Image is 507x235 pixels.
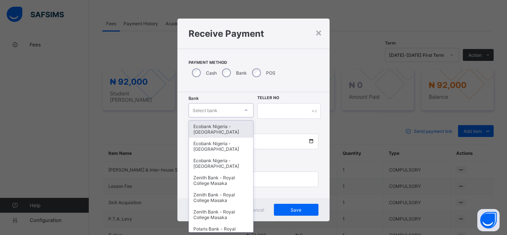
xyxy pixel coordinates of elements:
label: Bank [236,70,247,76]
span: Save [279,207,313,213]
span: Bank [189,96,199,101]
div: Ecobank Nigeria - [GEOGRAPHIC_DATA] [189,121,253,138]
div: Zenith Bank - Royal College Masaka [189,172,253,189]
div: × [315,26,322,39]
button: Open asap [477,209,500,231]
span: Payment Method [189,60,318,65]
div: Zenith Bank - Royal College Masaka [189,189,253,206]
div: Ecobank Nigeria - [GEOGRAPHIC_DATA] [189,155,253,172]
label: Teller No [257,95,279,100]
label: POS [266,70,275,76]
div: Ecobank Nigeria - [GEOGRAPHIC_DATA] [189,138,253,155]
h1: Receive Payment [189,28,318,39]
label: Cash [206,70,217,76]
div: Select bank [193,103,217,117]
span: Cancel [249,207,264,213]
div: Zenith Bank - Royal College Masaka [189,206,253,223]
